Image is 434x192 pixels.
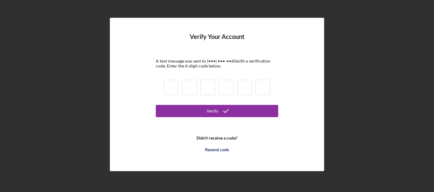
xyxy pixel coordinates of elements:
button: Verify [156,105,278,117]
b: Didn't receive a code? [196,136,238,140]
div: A text message was sent to (•••) •••-•• 60 with a verification code. Enter the 6-digit code below. [156,59,278,68]
button: Resend code [156,144,278,156]
div: Verify [207,105,218,117]
h4: Verify Your Account [190,33,245,49]
div: Resend code [205,144,229,156]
